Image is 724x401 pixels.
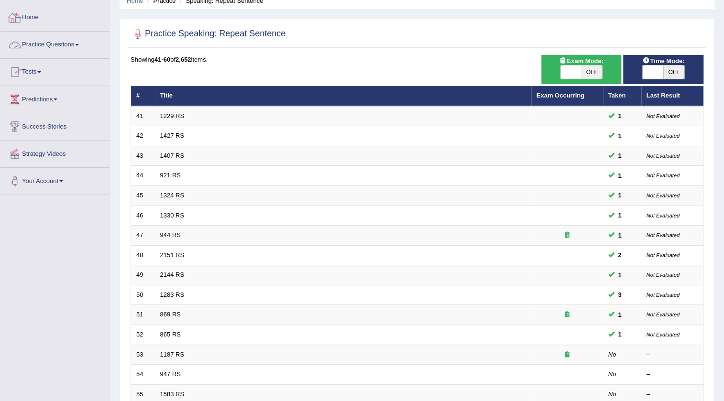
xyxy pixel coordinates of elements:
em: No [608,351,616,358]
b: 41-60 [154,56,170,63]
em: No [608,390,616,398]
span: You can still take this question [614,151,625,161]
span: You can still take this question [614,171,625,181]
a: 921 RS [160,172,181,179]
small: Not Evaluated [647,292,680,298]
td: 42 [131,126,155,146]
span: You can still take this question [614,111,625,121]
span: You can still take this question [614,190,625,200]
span: You can still take this question [614,329,625,339]
a: 1583 RS [160,390,185,398]
a: 865 RS [160,331,181,338]
a: Predictions [0,86,110,110]
a: Success Stories [0,113,110,137]
a: 1407 RS [160,152,185,159]
h2: Practice Speaking: Repeat Sentence [131,27,285,41]
th: # [131,86,155,106]
th: Last Result [641,86,703,106]
a: Your Account [0,168,110,192]
em: No [608,370,616,378]
td: 49 [131,265,155,285]
small: Not Evaluated [647,193,680,198]
a: 944 RS [160,231,181,238]
a: 869 RS [160,311,181,318]
a: Tests [0,59,110,83]
td: 51 [131,305,155,325]
span: You can still take this question [614,210,625,220]
td: 47 [131,226,155,246]
a: Exam Occurring [537,92,584,99]
td: 44 [131,166,155,186]
th: Title [155,86,531,106]
b: 2,652 [176,56,191,63]
span: You can still take this question [614,131,625,141]
div: Exam occurring question [537,350,598,359]
span: You can still take this question [614,270,625,280]
a: 1229 RS [160,112,185,119]
small: Not Evaluated [647,312,680,317]
div: – [647,370,698,379]
div: Exam occurring question [537,231,598,240]
span: Time Mode: [638,56,688,66]
small: Not Evaluated [647,332,680,337]
td: 43 [131,146,155,166]
small: Not Evaluated [647,153,680,159]
td: 50 [131,285,155,305]
a: 947 RS [160,370,181,378]
div: – [647,350,698,359]
small: Not Evaluated [647,173,680,178]
a: 2151 RS [160,251,185,259]
span: You can still take this question [614,290,625,300]
td: 45 [131,186,155,206]
a: 1283 RS [160,291,185,298]
a: Strategy Videos [0,141,110,164]
span: Exam Mode: [555,56,607,66]
td: 48 [131,245,155,265]
td: 53 [131,345,155,365]
small: Not Evaluated [647,213,680,218]
div: Exam occurring question [537,310,598,319]
div: Showing of items. [131,55,703,64]
span: You can still take this question [614,310,625,320]
span: OFF [663,65,684,79]
span: You can still take this question [614,230,625,240]
small: Not Evaluated [647,252,680,258]
td: 52 [131,325,155,345]
a: 1330 RS [160,212,185,219]
td: 41 [131,106,155,126]
a: Practice Questions [0,32,110,55]
div: Show exams occurring in exams [541,55,622,84]
small: Not Evaluated [647,133,680,139]
th: Taken [603,86,641,106]
small: Not Evaluated [647,232,680,238]
span: OFF [581,65,603,79]
a: 1187 RS [160,351,185,358]
span: You can still take this question [614,250,625,260]
a: 2144 RS [160,271,185,278]
a: 1324 RS [160,192,185,199]
a: 1427 RS [160,132,185,139]
td: 54 [131,365,155,385]
a: Home [0,4,110,28]
td: 46 [131,206,155,226]
small: Not Evaluated [647,272,680,278]
div: – [647,390,698,399]
small: Not Evaluated [647,113,680,119]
